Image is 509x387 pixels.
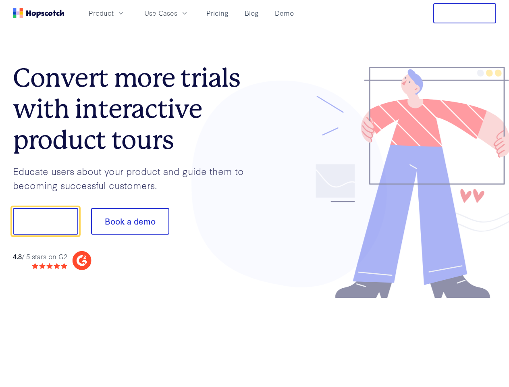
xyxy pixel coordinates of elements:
[13,8,64,18] a: Home
[13,62,255,155] h1: Convert more trials with interactive product tours
[13,208,78,235] button: Show me!
[91,208,169,235] button: Book a demo
[241,6,262,20] a: Blog
[272,6,297,20] a: Demo
[13,252,67,262] div: / 5 stars on G2
[144,8,177,18] span: Use Cases
[433,3,496,23] button: Free Trial
[139,6,193,20] button: Use Cases
[89,8,114,18] span: Product
[13,252,22,261] strong: 4.8
[203,6,232,20] a: Pricing
[13,164,255,192] p: Educate users about your product and guide them to becoming successful customers.
[84,6,130,20] button: Product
